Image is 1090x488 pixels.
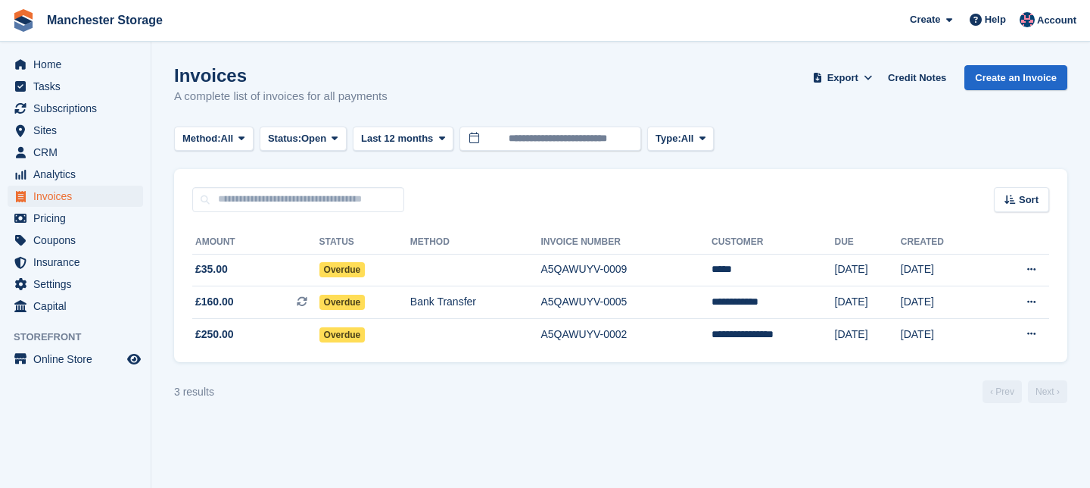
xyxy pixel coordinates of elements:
a: menu [8,274,143,295]
td: A5QAWUYV-0002 [540,318,712,350]
a: menu [8,54,143,75]
a: menu [8,230,143,251]
span: Invoices [33,186,124,207]
span: All [221,131,234,146]
th: Created [901,230,986,255]
span: Overdue [319,262,366,277]
span: Home [33,54,124,75]
h1: Invoices [174,65,388,86]
span: Sort [1019,192,1039,208]
span: Sites [33,120,124,141]
a: menu [8,98,143,119]
a: Create an Invoice [964,65,1067,90]
a: menu [8,186,143,207]
button: Type: All [647,127,714,152]
span: All [681,131,694,146]
span: Online Store [33,349,124,370]
span: Export [827,70,858,86]
td: A5QAWUYV-0009 [540,254,712,286]
a: Preview store [125,350,143,368]
a: menu [8,296,143,317]
span: Analytics [33,164,124,185]
a: menu [8,76,143,97]
span: £160.00 [195,294,234,310]
a: Next [1028,380,1067,403]
p: A complete list of invoices for all payments [174,88,388,105]
a: Manchester Storage [41,8,169,33]
nav: Page [979,380,1070,403]
span: Insurance [33,252,124,273]
span: £35.00 [195,261,228,277]
button: Last 12 months [353,127,453,152]
span: Type: [656,131,681,146]
td: Bank Transfer [410,286,541,319]
a: menu [8,142,143,163]
th: Status [319,230,410,255]
a: menu [8,252,143,273]
a: Credit Notes [882,65,952,90]
span: CRM [33,142,124,163]
th: Method [410,230,541,255]
span: Pricing [33,208,124,229]
a: menu [8,208,143,229]
img: stora-icon-8386f47178a22dfd0bd8f6a31ec36ba5ce8667c1dd55bd0f319d3a0aa187defe.svg [12,9,35,32]
td: [DATE] [835,286,901,319]
a: menu [8,164,143,185]
a: menu [8,120,143,141]
span: Overdue [319,327,366,343]
td: [DATE] [901,286,986,319]
a: Previous [983,380,1022,403]
td: [DATE] [835,254,901,286]
span: Coupons [33,230,124,251]
td: [DATE] [901,318,986,350]
span: Method: [182,131,221,146]
a: menu [8,349,143,370]
span: Subscriptions [33,98,124,119]
span: £250.00 [195,327,234,343]
td: [DATE] [901,254,986,286]
span: Capital [33,296,124,317]
th: Customer [712,230,834,255]
span: Account [1037,13,1076,28]
th: Amount [192,230,319,255]
span: Tasks [33,76,124,97]
span: Status: [268,131,301,146]
span: Storefront [14,330,151,345]
button: Status: Open [260,127,347,152]
span: Last 12 months [361,131,433,146]
span: Open [301,131,326,146]
span: Overdue [319,295,366,310]
span: Settings [33,274,124,295]
th: Due [835,230,901,255]
div: 3 results [174,384,214,400]
span: Create [910,12,940,27]
th: Invoice Number [540,230,712,255]
button: Export [809,65,876,90]
span: Help [985,12,1006,27]
td: [DATE] [835,318,901,350]
td: A5QAWUYV-0005 [540,286,712,319]
button: Method: All [174,127,254,152]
